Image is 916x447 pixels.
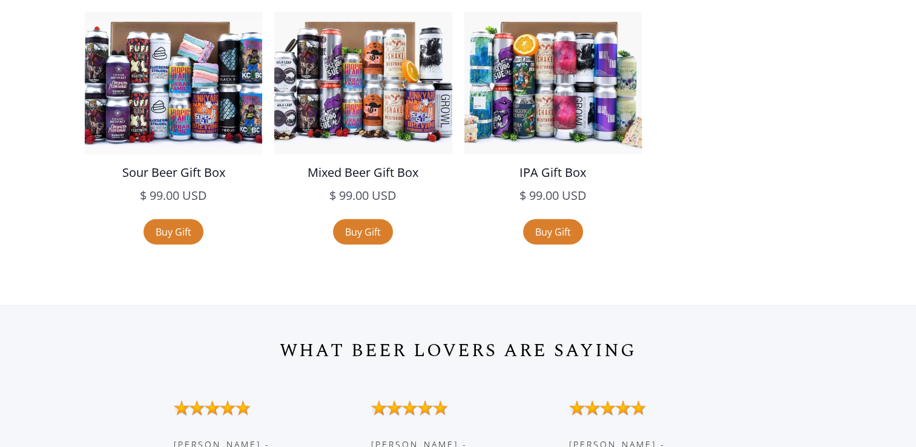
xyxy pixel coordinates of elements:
[464,187,642,205] h5: $ 99.00 USD
[464,164,642,182] h5: IPA Gift Box
[143,219,203,245] a: Buy Gift
[523,219,583,245] a: Buy Gift
[333,219,393,245] a: Buy Gift
[85,164,262,182] h5: Sour Beer Gift Box
[464,12,642,219] a: IPA Gift Box$ 99.00 USD
[274,164,452,182] h5: Mixed Beer Gift Box
[274,12,452,219] a: Mixed Beer Gift Box$ 99.00 USD
[85,12,262,219] a: Sour Beer Gift Box$ 99.00 USD
[85,187,262,205] h5: $ 99.00 USD
[274,187,452,205] h5: $ 99.00 USD
[174,336,743,365] h1: WHAT BEER LOVERS ARE SAYING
